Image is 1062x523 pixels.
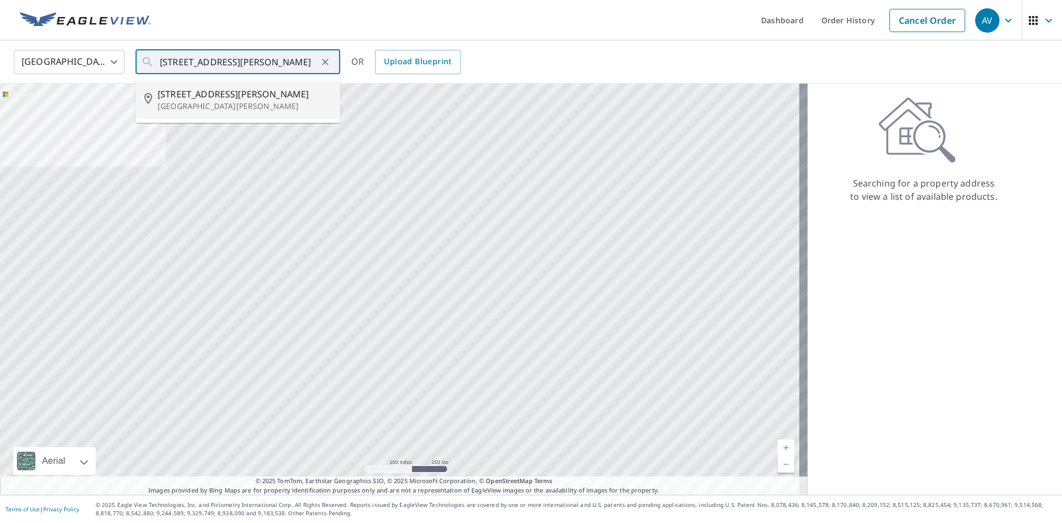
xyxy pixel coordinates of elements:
[39,447,69,475] div: Aerial
[375,50,460,74] a: Upload Blueprint
[317,54,333,70] button: Clear
[975,8,999,33] div: AV
[778,456,794,473] a: Current Level 5, Zoom Out
[160,46,317,77] input: Search by address or latitude-longitude
[6,505,40,513] a: Terms of Use
[14,46,124,77] div: [GEOGRAPHIC_DATA]
[158,87,331,101] span: [STREET_ADDRESS][PERSON_NAME]
[850,177,998,203] p: Searching for a property address to view a list of available products.
[486,477,532,485] a: OpenStreetMap
[6,506,79,512] p: |
[384,55,451,69] span: Upload Blueprint
[351,50,461,74] div: OR
[889,9,965,32] a: Cancel Order
[13,447,96,475] div: Aerial
[20,12,150,29] img: EV Logo
[96,501,1056,517] p: © 2025 Eagle View Technologies, Inc. and Pictometry International Corp. All Rights Reserved. Repo...
[43,505,79,513] a: Privacy Policy
[534,477,553,485] a: Terms
[778,439,794,456] a: Current Level 5, Zoom In
[158,101,331,112] p: [GEOGRAPHIC_DATA][PERSON_NAME]
[256,477,553,486] span: © 2025 TomTom, Earthstar Geographics SIO, © 2025 Microsoft Corporation, ©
